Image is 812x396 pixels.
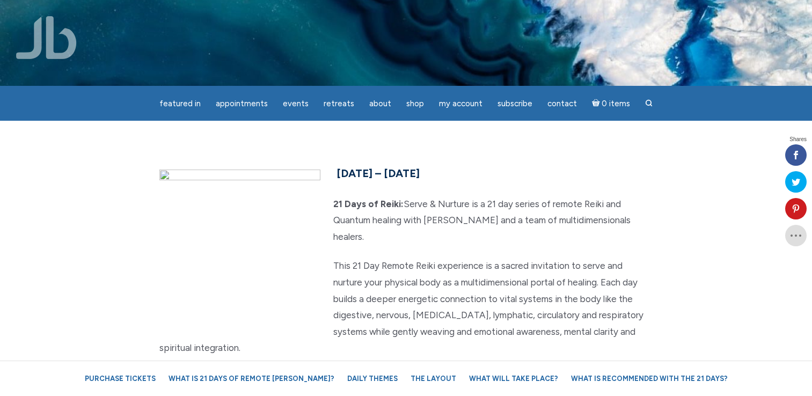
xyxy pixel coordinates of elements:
[592,99,602,108] i: Cart
[79,369,161,388] a: Purchase Tickets
[324,99,354,108] span: Retreats
[363,93,398,114] a: About
[333,199,404,209] strong: 21 Days of Reiki:
[498,99,532,108] span: Subscribe
[153,93,207,114] a: featured in
[406,99,424,108] span: Shop
[400,93,430,114] a: Shop
[209,93,274,114] a: Appointments
[317,93,361,114] a: Retreats
[433,93,489,114] a: My Account
[283,99,309,108] span: Events
[602,100,630,108] span: 0 items
[159,258,653,356] p: This 21 Day Remote Reiki experience is a sacred invitation to serve and nurture your physical bod...
[439,99,482,108] span: My Account
[491,93,539,114] a: Subscribe
[405,369,462,388] a: The Layout
[541,93,583,114] a: Contact
[159,99,201,108] span: featured in
[369,99,391,108] span: About
[276,93,315,114] a: Events
[464,369,564,388] a: What will take place?
[163,369,340,388] a: What is 21 Days of Remote [PERSON_NAME]?
[216,99,268,108] span: Appointments
[342,369,403,388] a: Daily Themes
[566,369,733,388] a: What is recommended with the 21 Days?
[159,196,653,245] p: Serve & Nurture is a 21 day series of remote Reiki and Quantum healing with [PERSON_NAME] and a t...
[547,99,577,108] span: Contact
[789,137,807,142] span: Shares
[336,167,420,180] span: [DATE] – [DATE]
[16,16,77,59] img: Jamie Butler. The Everyday Medium
[586,92,637,114] a: Cart0 items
